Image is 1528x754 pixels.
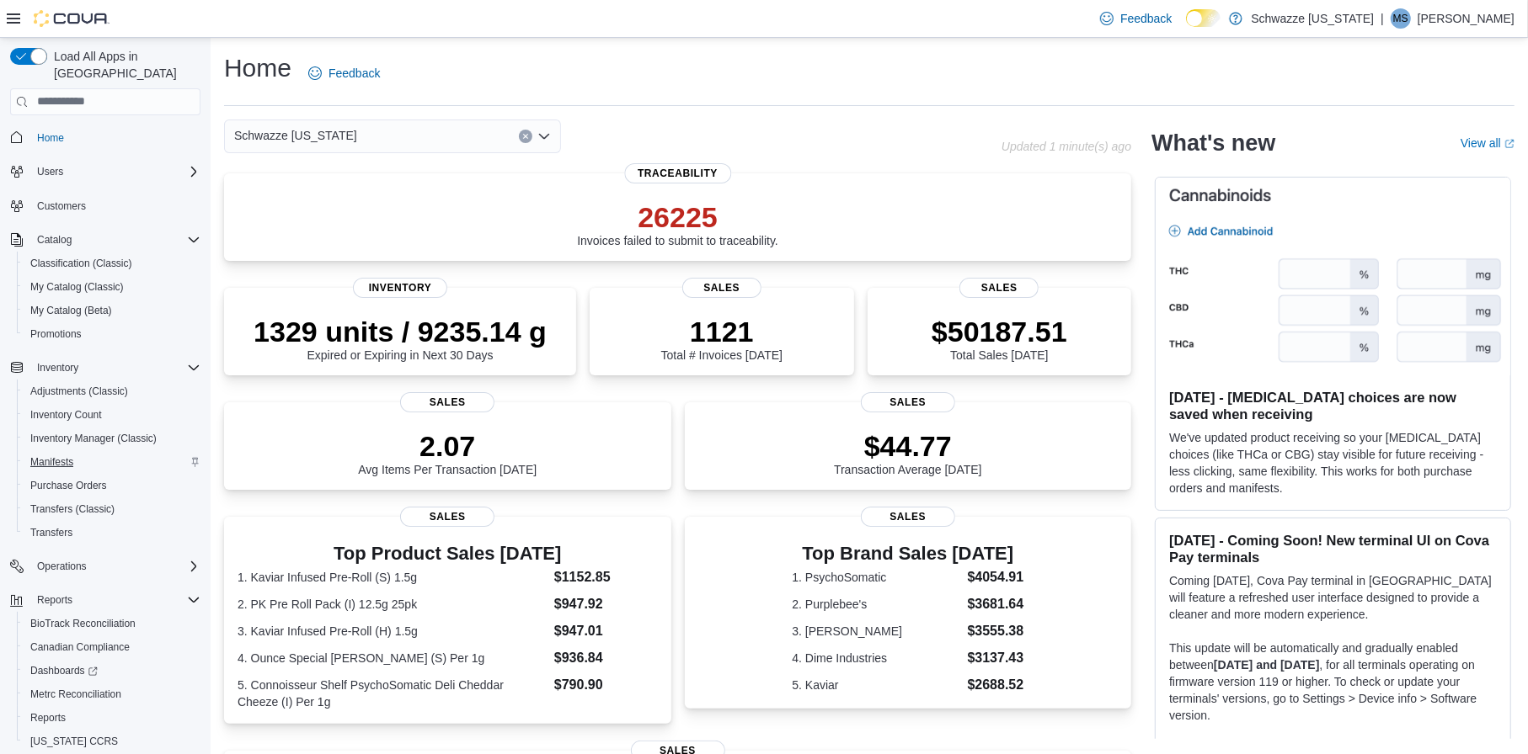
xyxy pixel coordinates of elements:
button: Operations [30,556,93,576]
button: Customers [3,194,207,218]
dd: $2688.52 [968,675,1024,695]
strong: [DATE] and [DATE] [1214,658,1319,672]
span: Inventory Manager (Classic) [24,428,200,449]
button: Inventory Manager (Classic) [17,427,207,450]
span: Transfers [24,523,200,543]
button: Users [30,162,70,182]
a: Adjustments (Classic) [24,381,135,401]
button: Reports [3,588,207,612]
span: Feedback [329,65,380,82]
img: Cova [34,10,110,27]
h1: Home [224,51,291,85]
span: Inventory Count [30,408,102,422]
span: Purchase Orders [30,479,107,492]
button: My Catalog (Beta) [17,299,207,322]
a: Customers [30,196,93,216]
span: Load All Apps in [GEOGRAPHIC_DATA] [47,48,200,82]
h3: [DATE] - [MEDICAL_DATA] choices are now saved when receiving [1169,389,1497,422]
div: Expired or Expiring in Next 30 Days [254,315,547,362]
div: Transaction Average [DATE] [834,429,982,476]
span: Classification (Classic) [30,257,132,270]
span: Sales [959,278,1039,298]
span: Traceability [624,163,731,183]
h3: [DATE] - Coming Soon! New terminal UI on Cova Pay terminals [1169,532,1497,565]
button: Manifests [17,450,207,474]
dt: 5. Kaviar [792,677,960,693]
p: 1329 units / 9235.14 g [254,315,547,348]
span: Inventory [353,278,447,298]
span: Inventory [37,361,78,374]
div: Invoices failed to submit to traceability. [577,200,778,247]
button: Catalog [3,228,207,252]
h2: What's new [1151,130,1275,157]
a: Classification (Classic) [24,253,139,273]
dt: 1. Kaviar Infused Pre-Roll (S) 1.5g [238,569,548,586]
dt: 3. [PERSON_NAME] [792,623,960,640]
span: Manifests [24,452,200,472]
span: Promotions [30,327,82,341]
span: Users [37,165,63,178]
p: We've updated product receiving so your [MEDICAL_DATA] choices (like THCa or CBG) stay visible fo... [1169,429,1497,496]
span: Sales [400,392,494,412]
dd: $3555.38 [968,621,1024,641]
button: Purchase Orders [17,474,207,497]
dt: 1. PsychoSomatic [792,569,960,586]
a: Dashboards [24,661,104,681]
dt: 4. Dime Industries [792,650,960,666]
dd: $1152.85 [554,567,658,587]
span: Users [30,162,200,182]
p: 1121 [661,315,783,348]
button: [US_STATE] CCRS [17,730,207,753]
a: [US_STATE] CCRS [24,731,125,751]
button: Users [3,160,207,183]
button: BioTrack Reconciliation [17,612,207,635]
span: Reports [30,590,200,610]
svg: External link [1504,139,1515,149]
button: Inventory [30,358,85,378]
span: Operations [30,556,200,576]
span: My Catalog (Classic) [30,280,124,294]
span: Catalog [37,233,72,247]
dd: $4054.91 [968,567,1024,587]
a: BioTrack Reconciliation [24,613,142,634]
p: Coming [DATE], Cova Pay terminal in [GEOGRAPHIC_DATA] will feature a refreshed user interface des... [1169,572,1497,623]
span: Adjustments (Classic) [24,381,200,401]
p: 2.07 [358,429,537,463]
button: Open list of options [537,130,551,143]
span: Catalog [30,230,200,250]
span: Dashboards [24,661,200,681]
a: Manifests [24,452,80,472]
span: Canadian Compliance [30,640,130,654]
span: Home [37,131,64,145]
button: Reports [30,590,79,610]
p: | [1381,8,1384,29]
a: Dashboards [17,659,207,682]
dd: $790.90 [554,675,658,695]
a: Feedback [302,56,387,90]
span: Sales [400,507,494,527]
a: Transfers (Classic) [24,499,121,519]
span: BioTrack Reconciliation [24,613,200,634]
a: Promotions [24,324,88,344]
span: My Catalog (Classic) [24,277,200,297]
button: Catalog [30,230,78,250]
span: My Catalog (Beta) [30,304,112,317]
a: Reports [24,708,72,728]
button: Promotions [17,322,207,346]
span: Sales [861,392,955,412]
dt: 5. Connoisseur Shelf PsychoSomatic Deli Cheddar Cheeze (I) Per 1g [238,677,548,710]
span: Sales [861,507,955,527]
button: Clear input [519,130,532,143]
span: Inventory [30,358,200,378]
dt: 3. Kaviar Infused Pre-Roll (H) 1.5g [238,623,548,640]
a: My Catalog (Classic) [24,277,131,297]
span: Promotions [24,324,200,344]
span: Home [30,127,200,148]
p: [PERSON_NAME] [1418,8,1515,29]
span: Washington CCRS [24,731,200,751]
span: Inventory Manager (Classic) [30,432,157,445]
span: BioTrack Reconciliation [30,617,136,630]
span: Transfers (Classic) [24,499,200,519]
span: Purchase Orders [24,475,200,496]
dd: $3681.64 [968,594,1024,614]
